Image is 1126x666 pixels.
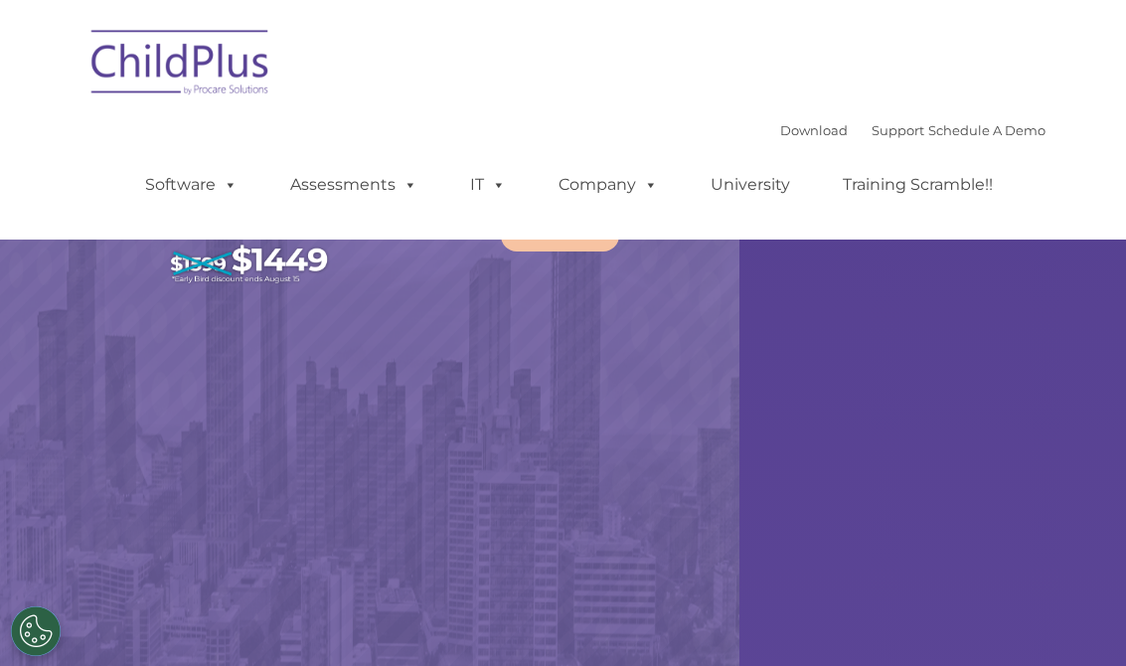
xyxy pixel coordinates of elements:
[823,165,1013,205] a: Training Scramble!!
[270,165,437,205] a: Assessments
[691,165,810,205] a: University
[81,16,280,115] img: ChildPlus by Procare Solutions
[780,122,1046,138] font: |
[11,606,61,656] button: Cookies Settings
[125,165,257,205] a: Software
[450,165,526,205] a: IT
[539,165,678,205] a: Company
[928,122,1046,138] a: Schedule A Demo
[780,122,848,138] a: Download
[872,122,924,138] a: Support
